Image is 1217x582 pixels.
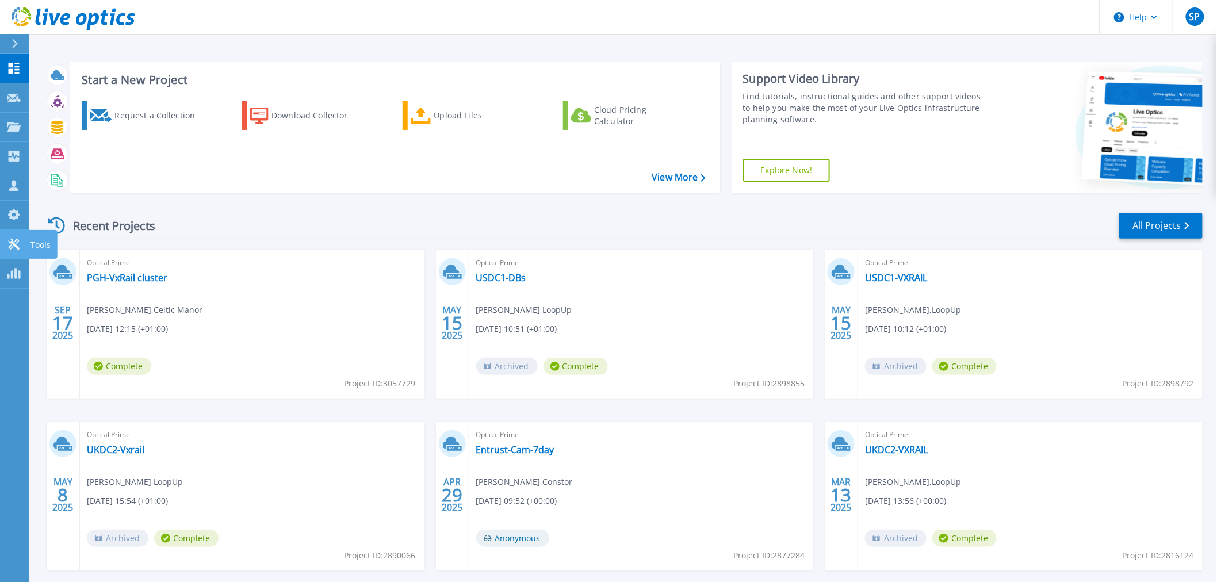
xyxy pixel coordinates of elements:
[476,323,557,335] span: [DATE] 10:51 (+01:00)
[476,272,526,284] a: USDC1-DBs
[87,476,183,488] span: [PERSON_NAME] , LoopUp
[87,358,151,375] span: Complete
[476,444,554,455] a: Entrust-Cam-7day
[434,104,526,127] div: Upload Files
[271,104,363,127] div: Download Collector
[831,318,852,328] span: 15
[345,377,416,390] span: Project ID: 3057729
[441,474,463,516] div: APR 2025
[733,377,805,390] span: Project ID: 2898855
[594,104,686,127] div: Cloud Pricing Calculator
[865,530,927,547] span: Archived
[652,172,705,183] a: View More
[82,74,705,86] h3: Start a New Project
[82,101,210,130] a: Request a Collection
[114,104,206,127] div: Request a Collection
[831,474,852,516] div: MAR 2025
[1189,12,1200,21] span: SP
[52,474,74,516] div: MAY 2025
[476,495,557,507] span: [DATE] 09:52 (+00:00)
[87,530,148,547] span: Archived
[345,549,416,562] span: Project ID: 2890066
[831,302,852,344] div: MAY 2025
[743,91,985,125] div: Find tutorials, instructional guides and other support videos to help you make the most of your L...
[242,101,370,130] a: Download Collector
[403,101,531,130] a: Upload Files
[865,428,1196,441] span: Optical Prime
[733,549,805,562] span: Project ID: 2877284
[476,476,573,488] span: [PERSON_NAME] , Constor
[865,476,961,488] span: [PERSON_NAME] , LoopUp
[865,272,927,284] a: USDC1-VXRAIL
[865,444,928,455] a: UKDC2-VXRAIL
[865,256,1196,269] span: Optical Prime
[441,302,463,344] div: MAY 2025
[476,304,572,316] span: [PERSON_NAME] , LoopUp
[1123,377,1194,390] span: Project ID: 2898792
[476,428,807,441] span: Optical Prime
[865,323,946,335] span: [DATE] 10:12 (+01:00)
[52,302,74,344] div: SEP 2025
[87,304,202,316] span: [PERSON_NAME] , Celtic Manor
[831,490,852,500] span: 13
[476,358,538,375] span: Archived
[865,304,961,316] span: [PERSON_NAME] , LoopUp
[87,323,168,335] span: [DATE] 12:15 (+01:00)
[476,256,807,269] span: Optical Prime
[1123,549,1194,562] span: Project ID: 2816124
[44,212,171,240] div: Recent Projects
[865,495,946,507] span: [DATE] 13:56 (+00:00)
[932,530,997,547] span: Complete
[544,358,608,375] span: Complete
[87,272,167,284] a: PGH-VxRail cluster
[87,256,418,269] span: Optical Prime
[932,358,997,375] span: Complete
[442,490,462,500] span: 29
[87,495,168,507] span: [DATE] 15:54 (+01:00)
[743,71,985,86] div: Support Video Library
[1119,213,1203,239] a: All Projects
[87,444,144,455] a: UKDC2-Vxrail
[58,490,68,500] span: 8
[442,318,462,328] span: 15
[154,530,219,547] span: Complete
[87,428,418,441] span: Optical Prime
[865,358,927,375] span: Archived
[52,318,73,328] span: 17
[476,530,549,547] span: Anonymous
[563,101,691,130] a: Cloud Pricing Calculator
[30,230,51,260] p: Tools
[743,159,831,182] a: Explore Now!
